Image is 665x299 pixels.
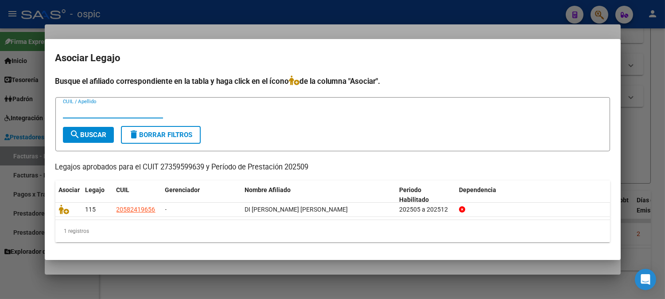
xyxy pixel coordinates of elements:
span: Gerenciador [165,186,200,193]
datatable-header-cell: Gerenciador [162,181,241,210]
h4: Busque el afiliado correspondiente en la tabla y haga click en el ícono de la columna "Asociar". [55,75,610,87]
datatable-header-cell: CUIL [113,181,162,210]
span: Periodo Habilitado [399,186,429,204]
span: 20582419656 [117,206,156,213]
div: Open Intercom Messenger [635,269,656,290]
datatable-header-cell: Nombre Afiliado [241,181,396,210]
span: Legajo [86,186,105,193]
button: Borrar Filtros [121,126,201,144]
div: 202505 a 202512 [399,205,452,215]
h2: Asociar Legajo [55,50,610,67]
span: Borrar Filtros [129,131,193,139]
span: - [165,206,167,213]
span: Buscar [70,131,107,139]
span: Dependencia [459,186,496,193]
p: Legajos aprobados para el CUIT 27359599639 y Período de Prestación 202509 [55,162,610,173]
span: CUIL [117,186,130,193]
mat-icon: search [70,129,81,140]
datatable-header-cell: Legajo [82,181,113,210]
mat-icon: delete [129,129,140,140]
span: 115 [86,206,96,213]
span: Asociar [59,186,80,193]
datatable-header-cell: Dependencia [455,181,610,210]
span: Nombre Afiliado [245,186,291,193]
span: DI BERNARDO CHAVEZ IGNACIO GAEL [245,206,348,213]
datatable-header-cell: Periodo Habilitado [396,181,455,210]
div: 1 registros [55,220,610,242]
button: Buscar [63,127,114,143]
datatable-header-cell: Asociar [55,181,82,210]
